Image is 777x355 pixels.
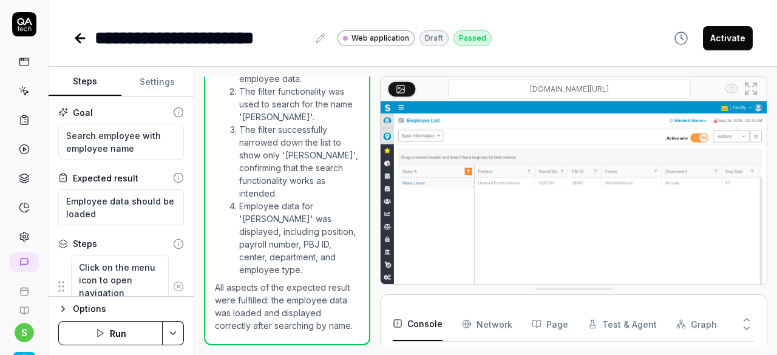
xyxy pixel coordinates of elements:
div: Suggestions [58,255,184,317]
div: Expected result [73,172,138,184]
button: Open in full screen [741,79,761,98]
li: The filter functionality was used to search for the name '[PERSON_NAME]'. [239,85,359,123]
button: View version history [667,26,696,50]
div: Options [73,302,184,316]
img: Screenshot [381,101,767,343]
button: s [15,323,34,342]
a: Documentation [5,296,43,316]
a: Book a call with us [5,277,43,296]
button: Test & Agent [588,307,657,341]
div: Steps [73,237,97,250]
span: Web application [351,33,409,44]
li: The filter successfully narrowed down the list to show only '[PERSON_NAME]', confirming that the ... [239,123,359,200]
button: Run [58,321,163,345]
div: Goal [73,106,93,119]
button: Graph [676,307,717,341]
a: New conversation [10,252,39,272]
p: All aspects of the expected result were fulfilled: the employee data was loaded and displayed cor... [215,281,359,332]
button: Settings [121,67,194,96]
button: Console [393,307,443,341]
button: Remove step [169,274,188,299]
div: Draft [419,30,449,46]
button: Steps [49,67,121,96]
button: Show all interative elements [722,79,741,98]
button: Options [58,302,184,316]
button: Activate [703,26,753,50]
a: Web application [338,30,415,46]
div: Passed [453,30,492,46]
button: Network [462,307,512,341]
li: Employee data for '[PERSON_NAME]' was displayed, including position, payroll number, PBJ ID, cent... [239,200,359,276]
button: Page [532,307,568,341]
